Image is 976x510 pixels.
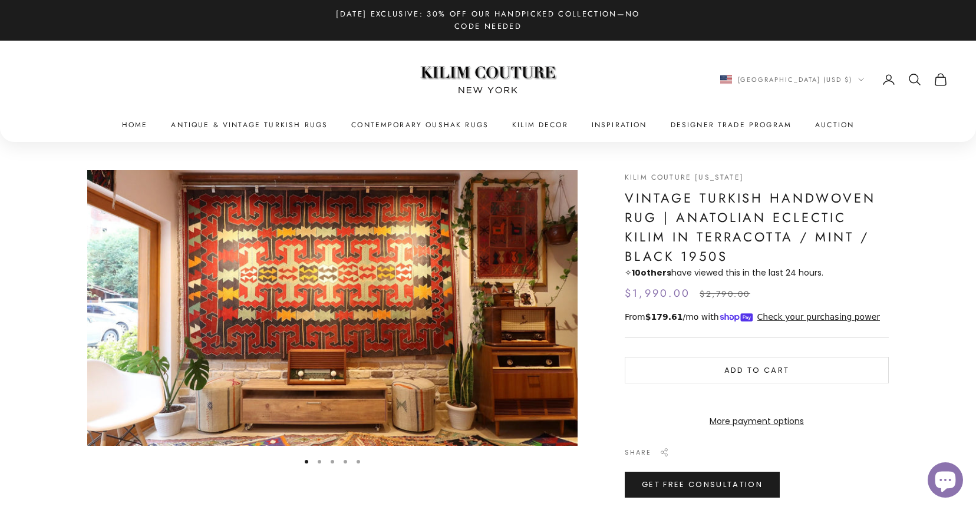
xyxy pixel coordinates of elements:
[625,447,669,458] button: Share
[512,119,568,131] summary: Kilim Decor
[171,119,328,131] a: Antique & Vintage Turkish Rugs
[625,472,780,498] a: Get Free Consultation
[632,267,671,279] strong: others
[625,415,889,428] a: More payment options
[625,172,744,183] a: Kilim Couture [US_STATE]
[122,119,148,131] a: Home
[87,170,578,446] img: eclectic Anatolian rug showcasing gorgeous traditional motifs in bold terracotta and black colors...
[625,357,889,383] button: Add to cart
[720,74,865,85] button: Change country or currency
[815,119,854,131] a: Auction
[592,119,647,131] a: Inspiration
[738,74,853,85] span: [GEOGRAPHIC_DATA] (USD $)
[414,52,562,108] img: Logo of Kilim Couture New York
[323,8,653,33] p: [DATE] Exclusive: 30% Off Our Handpicked Collection—No Code Needed
[625,285,690,302] sale-price: $1,990.00
[87,170,578,446] div: Item 1 of 5
[720,75,732,84] img: United States
[632,267,641,279] span: 10
[625,188,889,266] h1: Vintage Turkish Handwoven Rug | Anatolian Eclectic Kilim in Terracotta / Mint / Black 1950s
[351,119,489,131] a: Contemporary Oushak Rugs
[671,119,792,131] a: Designer Trade Program
[625,266,889,280] p: ✧ have viewed this in the last 24 hours.
[28,119,948,131] nav: Primary navigation
[625,447,651,458] span: Share
[720,72,948,87] nav: Secondary navigation
[700,287,750,302] compare-at-price: $2,790.00
[924,462,967,501] inbox-online-store-chat: Shopify online store chat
